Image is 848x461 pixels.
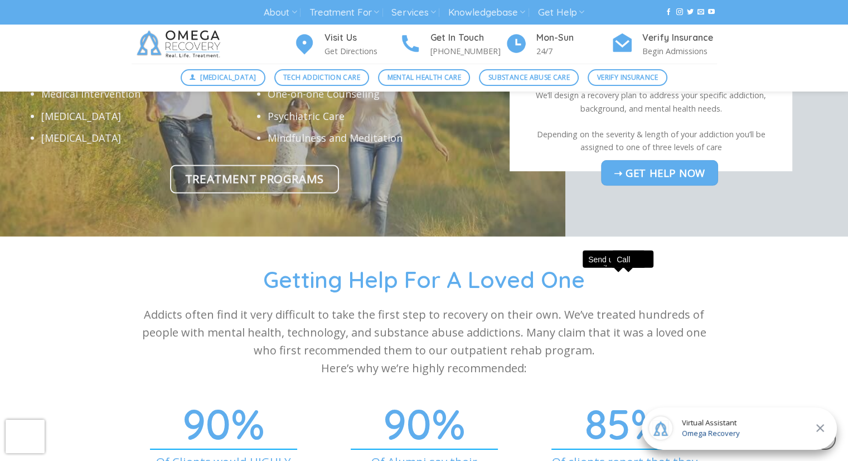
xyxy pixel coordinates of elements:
a: Get In Touch [PHONE_NUMBER] [399,31,505,58]
span: ➝ Get help now [614,165,705,181]
a: Tech Addiction Care [274,69,370,86]
div: Depending on the severity & length of your addiction you’ll be assigned to one of three levels of... [521,128,781,153]
li: Medical Intervention [41,86,254,102]
p: [PHONE_NUMBER] [430,45,505,57]
p: 24/7 [536,45,611,57]
h4: Mon-Sun [536,31,611,45]
img: Omega Recovery [132,25,229,64]
p: Get Directions [324,45,399,57]
h1: 85% [533,420,717,428]
a: Follow on Instagram [676,8,682,16]
a: Visit Us Get Directions [293,31,399,58]
h4: Verify Insurance [642,31,717,45]
span: Verify Insurance [597,72,658,83]
a: Verify Insurance [588,69,667,86]
a: Get Help [538,2,584,23]
a: Verify Insurance Begin Admissions [611,31,717,58]
div: We’ll design a recovery plan to address your specific addiction, background, and mental health ne... [521,89,781,114]
span: Substance Abuse Care [488,72,570,83]
a: ➝ Get help now [601,160,718,186]
a: Treatment Programs [170,165,339,194]
a: Follow on Twitter [687,8,694,16]
li: Psychiatric Care [268,108,481,124]
p: Begin Admissions [642,45,717,57]
li: [MEDICAL_DATA] [41,108,254,124]
a: Mental Health Care [378,69,470,86]
a: Knowledgebase [448,2,525,23]
a: [MEDICAL_DATA] [181,69,265,86]
a: Services [391,2,435,23]
span: Getting Help For A Loved One [263,265,585,294]
span: Mental Health Care [387,72,461,83]
h4: Visit Us [324,31,399,45]
a: Follow on Facebook [665,8,672,16]
a: Substance Abuse Care [479,69,579,86]
h1: 90% [132,420,316,428]
li: [MEDICAL_DATA] [41,130,254,146]
li: One-on-one Counseling [268,86,481,102]
span: Treatment Programs [185,169,324,188]
h4: Get In Touch [430,31,505,45]
span: [MEDICAL_DATA] [200,72,256,83]
a: About [264,2,297,23]
a: Follow on YouTube [708,8,715,16]
a: Send us an email [697,8,704,16]
a: Treatment For [309,2,379,23]
h1: 90% [332,420,516,428]
span: Tech Addiction Care [283,72,360,83]
p: Addicts often find it very difficult to take the first step to recovery on their own. We’ve treat... [132,306,717,377]
li: Mindfulness and Meditation [268,130,481,146]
